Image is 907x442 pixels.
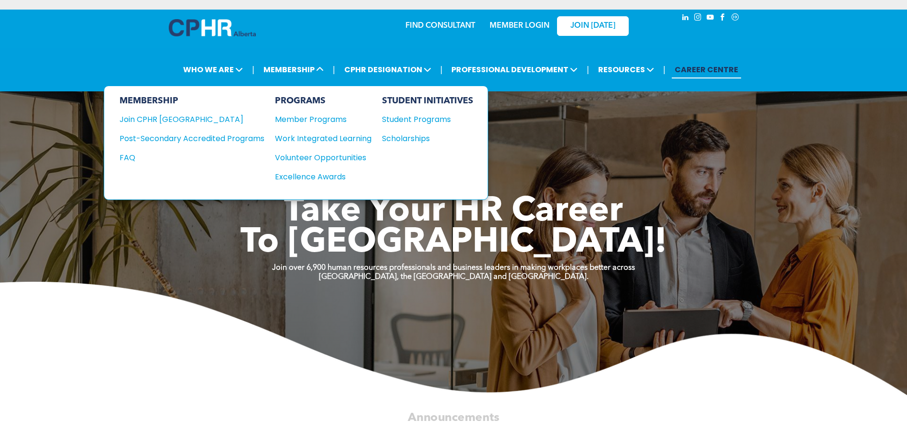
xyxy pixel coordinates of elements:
img: A blue and white logo for cp alberta [169,19,256,36]
div: Volunteer Opportunities [275,152,362,164]
span: RESOURCES [595,61,657,78]
div: STUDENT INITIATIVES [382,96,473,106]
a: Post-Secondary Accredited Programs [120,133,264,144]
li: | [663,60,666,79]
strong: [GEOGRAPHIC_DATA], the [GEOGRAPHIC_DATA] and [GEOGRAPHIC_DATA]. [319,273,589,281]
a: linkedin [680,12,691,25]
div: Excellence Awards [275,171,362,183]
strong: Join over 6,900 human resources professionals and business leaders in making workplaces better ac... [272,264,635,272]
li: | [440,60,443,79]
li: | [252,60,254,79]
a: Social network [730,12,741,25]
div: FAQ [120,152,250,164]
div: MEMBERSHIP [120,96,264,106]
a: facebook [718,12,728,25]
div: Member Programs [275,113,362,125]
a: instagram [693,12,703,25]
a: Scholarships [382,133,473,144]
div: Scholarships [382,133,464,144]
span: To [GEOGRAPHIC_DATA]! [240,226,667,260]
a: Student Programs [382,113,473,125]
a: Work Integrated Learning [275,133,372,144]
span: Take Your HR Career [284,195,623,229]
span: CPHR DESIGNATION [341,61,434,78]
a: FIND CONSULTANT [405,22,475,30]
a: CAREER CENTRE [672,61,741,78]
span: MEMBERSHIP [261,61,327,78]
a: Member Programs [275,113,372,125]
span: PROFESSIONAL DEVELOPMENT [448,61,580,78]
a: youtube [705,12,716,25]
div: Post-Secondary Accredited Programs [120,133,250,144]
span: JOIN [DATE] [570,22,615,31]
a: FAQ [120,152,264,164]
div: PROGRAMS [275,96,372,106]
a: JOIN [DATE] [557,16,629,36]
div: Join CPHR [GEOGRAPHIC_DATA] [120,113,250,125]
div: Work Integrated Learning [275,133,362,144]
a: Join CPHR [GEOGRAPHIC_DATA] [120,113,264,125]
span: Announcements [408,412,499,423]
a: MEMBER LOGIN [490,22,549,30]
a: Excellence Awards [275,171,372,183]
a: Volunteer Opportunities [275,152,372,164]
li: | [333,60,335,79]
li: | [587,60,589,79]
span: WHO WE ARE [180,61,246,78]
div: Student Programs [382,113,464,125]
